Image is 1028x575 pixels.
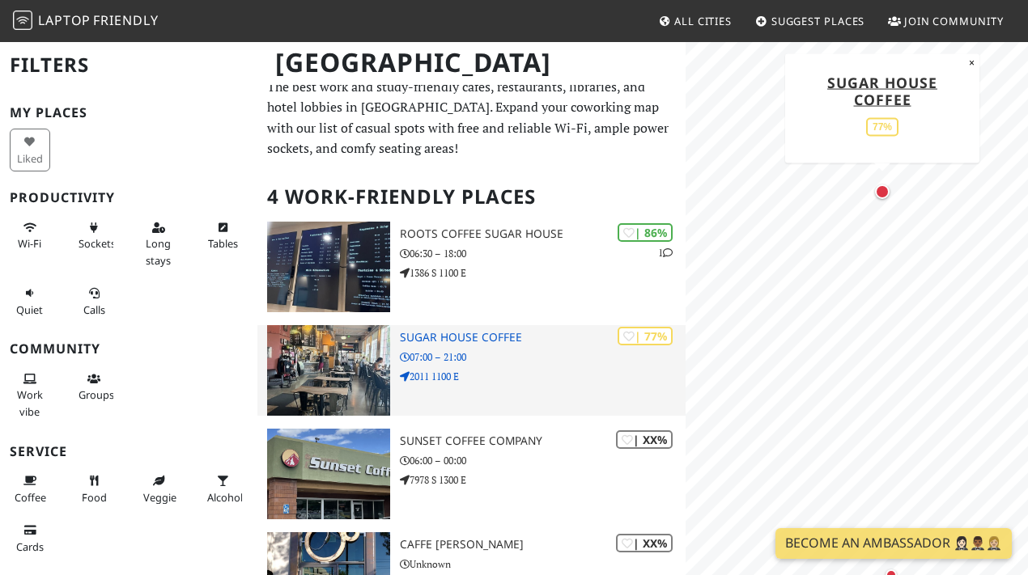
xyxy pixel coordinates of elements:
[74,280,114,323] button: Calls
[964,53,979,71] button: Close popup
[10,467,50,510] button: Coffee
[771,14,865,28] span: Suggest Places
[10,190,248,205] h3: Productivity
[13,7,159,36] a: LaptopFriendly LaptopFriendly
[10,214,50,257] button: Wi-Fi
[38,11,91,29] span: Laptop
[400,369,686,384] p: 2011 1100 E
[618,223,673,242] div: | 86%
[904,14,1004,28] span: Join Community
[93,11,158,29] span: Friendly
[267,77,676,159] p: The best work and study-friendly cafes, restaurants, libraries, and hotel lobbies in [GEOGRAPHIC_...
[10,444,248,459] h3: Service
[208,236,238,251] span: Work-friendly tables
[74,214,114,257] button: Sockets
[16,539,44,554] span: Credit cards
[267,172,676,222] h2: 4 Work-Friendly Places
[827,72,937,108] a: Sugar House Coffee
[207,490,243,505] span: Alcohol
[267,325,390,416] img: Sugar House Coffee
[658,245,673,260] p: 1
[16,302,43,317] span: Quiet
[616,534,673,552] div: | XX%
[82,490,107,505] span: Food
[400,453,686,468] p: 06:00 – 00:00
[400,227,686,241] h3: Roots Coffee Sugar House
[15,490,46,505] span: Coffee
[10,280,50,323] button: Quiet
[262,40,682,85] h1: [GEOGRAPHIC_DATA]
[10,366,50,425] button: Work vibe
[138,214,179,273] button: Long stays
[17,387,43,418] span: People working
[400,556,686,572] p: Unknown
[79,387,114,402] span: Group tables
[400,538,686,552] h3: caffe [PERSON_NAME]
[74,467,114,510] button: Food
[13,11,32,30] img: LaptopFriendly
[749,6,872,36] a: Suggest Places
[10,40,248,90] h2: Filters
[146,236,171,267] span: Long stays
[202,467,243,510] button: Alcohol
[674,14,732,28] span: All Cities
[202,214,243,257] button: Tables
[138,467,179,510] button: Veggie
[400,434,686,448] h3: Sunset Coffee Company
[267,222,390,312] img: Roots Coffee Sugar House
[400,349,686,365] p: 07:00 – 21:00
[866,117,898,136] div: 77%
[18,236,41,251] span: Stable Wi-Fi
[872,181,893,202] div: Map marker
[79,236,116,251] span: Power sockets
[257,429,686,519] a: Sunset Coffee Company | XX% Sunset Coffee Company 06:00 – 00:00 7978 S 1300 E
[267,429,390,519] img: Sunset Coffee Company
[400,331,686,345] h3: Sugar House Coffee
[400,246,686,261] p: 06:30 – 18:00
[10,341,248,357] h3: Community
[775,528,1012,559] a: Become an Ambassador 🤵🏻‍♀️🤵🏾‍♂️🤵🏼‍♀️
[400,472,686,488] p: 7978 S 1300 E
[257,325,686,416] a: Sugar House Coffee | 77% Sugar House Coffee 07:00 – 21:00 2011 1100 E
[10,517,50,560] button: Cards
[143,490,176,505] span: Veggie
[618,327,673,345] div: | 77%
[10,105,248,120] h3: My Places
[652,6,738,36] a: All Cities
[400,265,686,281] p: 1386 S 1100 E
[257,222,686,312] a: Roots Coffee Sugar House | 86% 1 Roots Coffee Sugar House 06:30 – 18:00 1386 S 1100 E
[616,430,673,449] div: | XX%
[83,302,105,317] span: Video/audio calls
[74,366,114,408] button: Groups
[881,6,1010,36] a: Join Community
